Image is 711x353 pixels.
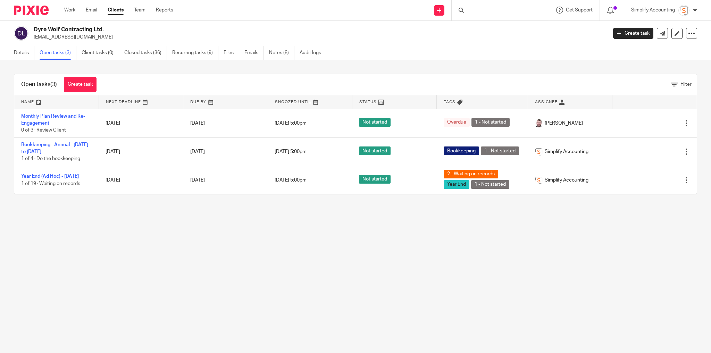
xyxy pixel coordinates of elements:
[631,7,675,14] p: Simplify Accounting
[21,157,80,161] span: 1 of 4 · Do the bookkeeping
[444,146,479,155] span: Bookkeeping
[50,82,57,87] span: (3)
[21,181,80,186] span: 1 of 19 · Waiting on records
[124,46,167,60] a: Closed tasks (36)
[34,34,603,41] p: [EMAIL_ADDRESS][DOMAIN_NAME]
[535,148,543,156] img: Screenshot%202023-11-29%20141159.png
[359,175,391,184] span: Not started
[40,46,76,60] a: Open tasks (3)
[471,118,510,127] span: 1 - Not started
[275,149,307,154] span: [DATE] 5:00pm
[545,148,588,155] span: Simplify Accounting
[275,100,311,104] span: Snoozed Until
[172,46,218,60] a: Recurring tasks (9)
[471,180,509,189] span: 1 - Not started
[680,82,692,87] span: Filter
[21,142,88,154] a: Bookkeeping - Annual - [DATE] to [DATE]
[224,46,239,60] a: Files
[444,118,470,127] span: Overdue
[545,120,583,127] span: [PERSON_NAME]
[134,7,145,14] a: Team
[108,7,124,14] a: Clients
[535,119,543,127] img: Shawn%20Headshot%2011-2020%20Cropped%20Resized2.jpg
[678,5,689,16] img: Screenshot%202023-11-29%20141159.png
[34,26,489,33] h2: Dyre Wolf Contracting Ltd.
[99,166,183,194] td: [DATE]
[190,149,205,154] span: [DATE]
[99,109,183,137] td: [DATE]
[190,178,205,183] span: [DATE]
[566,8,593,12] span: Get Support
[545,177,588,184] span: Simplify Accounting
[275,121,307,126] span: [DATE] 5:00pm
[14,46,34,60] a: Details
[269,46,294,60] a: Notes (8)
[275,178,307,183] span: [DATE] 5:00pm
[613,28,653,39] a: Create task
[86,7,97,14] a: Email
[156,7,173,14] a: Reports
[359,118,391,127] span: Not started
[481,146,519,155] span: 1 - Not started
[21,114,85,126] a: Monthly Plan Review and Re-Engagement
[21,128,66,133] span: 0 of 3 · Review Client
[444,100,455,104] span: Tags
[82,46,119,60] a: Client tasks (0)
[190,121,205,126] span: [DATE]
[21,174,79,179] a: Year End (Ad Hoc) - [DATE]
[300,46,326,60] a: Audit logs
[64,7,75,14] a: Work
[64,77,97,92] a: Create task
[359,100,377,104] span: Status
[14,6,49,15] img: Pixie
[444,170,498,178] span: 2 - Waiting on records
[535,176,543,184] img: Screenshot%202023-11-29%20141159.png
[244,46,264,60] a: Emails
[99,137,183,166] td: [DATE]
[444,180,469,189] span: Year End
[359,146,391,155] span: Not started
[21,81,57,88] h1: Open tasks
[14,26,28,41] img: svg%3E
